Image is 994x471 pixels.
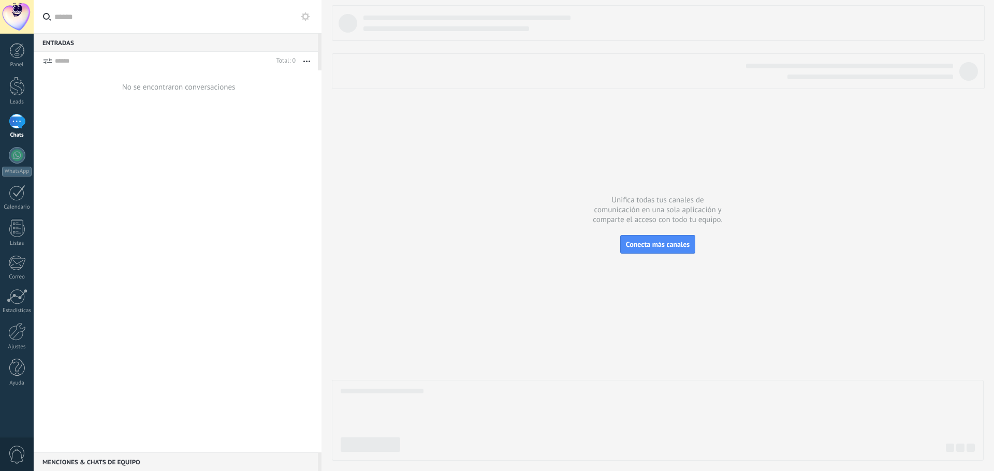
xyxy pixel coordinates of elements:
div: Panel [2,62,32,68]
div: WhatsApp [2,167,32,176]
div: Chats [2,132,32,139]
div: Total: 0 [272,56,296,66]
div: Ayuda [2,380,32,387]
div: No se encontraron conversaciones [122,82,236,92]
div: Entradas [34,33,318,52]
div: Leads [2,99,32,106]
span: Conecta más canales [626,240,690,249]
div: Listas [2,240,32,247]
div: Ajustes [2,344,32,350]
button: Conecta más canales [620,235,695,254]
div: Menciones & Chats de equipo [34,452,318,471]
div: Correo [2,274,32,281]
div: Estadísticas [2,307,32,314]
div: Calendario [2,204,32,211]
